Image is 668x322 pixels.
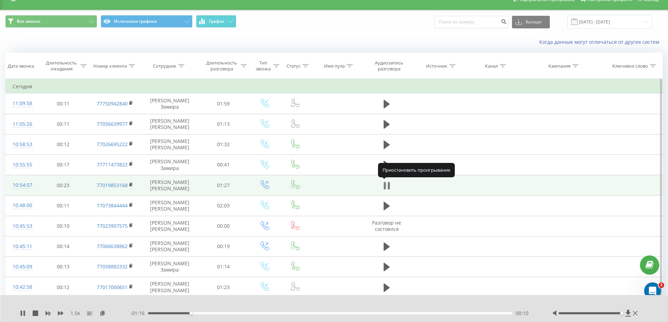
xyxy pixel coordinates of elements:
a: 77073844444 [97,202,128,209]
div: Кампания [548,63,571,69]
td: [PERSON_NAME] Замира [141,155,198,175]
div: Аудиозапись разговора [369,60,409,72]
a: 77056639977 [97,121,128,127]
div: 10:58:53 [13,138,31,151]
span: Все звонки [17,19,40,24]
div: 10:54:07 [13,178,31,192]
div: Приостановить проигрывание [378,163,455,177]
td: [PERSON_NAME] [PERSON_NAME] [141,114,198,134]
span: Разговор не состоялся [372,219,401,232]
td: 00:11 [38,94,89,114]
td: Сегодня [6,80,663,94]
a: Когда данные могут отличаться от других систем [539,39,663,45]
div: 11:05:26 [13,117,31,131]
input: Поиск по номеру [434,16,508,28]
div: Длительность разговора [204,60,239,72]
div: 10:55:55 [13,158,31,172]
td: 00:23 [38,175,89,196]
div: Дата звонка [8,63,34,69]
a: 77017000651 [97,284,128,290]
span: - 01:16 [130,310,148,317]
a: 77750942840 [97,100,128,107]
td: 01:23 [198,277,249,297]
td: 01:59 [198,94,249,114]
div: Источник [426,63,447,69]
td: 00:13 [38,256,89,277]
span: 00:10 [516,310,528,317]
div: Статус [286,63,301,69]
a: 77019853168 [97,182,128,189]
button: Источники трафика [101,15,193,28]
td: 00:12 [38,134,89,155]
div: Сотрудник [153,63,176,69]
div: Канал [485,63,498,69]
div: Accessibility label [620,312,623,315]
button: Экспорт [512,16,550,28]
div: Номер клиента [93,63,127,69]
span: График [209,19,224,24]
div: Длительность ожидания [44,60,79,72]
td: [PERSON_NAME] Замира [141,94,198,114]
div: 10:45:09 [13,260,31,274]
a: 77026695222 [97,141,128,148]
div: Ключевое слово [612,63,648,69]
button: График [196,15,236,28]
td: 00:11 [38,196,89,216]
td: 00:41 [198,155,249,175]
td: 00:00 [198,216,249,236]
div: Имя пула [324,63,345,69]
td: 01:14 [198,256,249,277]
a: 77058882332 [97,263,128,270]
td: [PERSON_NAME] [PERSON_NAME] [141,175,198,196]
div: 10:42:58 [13,280,31,294]
div: Accessibility label [189,312,192,315]
a: 77023907575 [97,222,128,229]
div: 10:45:53 [13,219,31,233]
td: [PERSON_NAME] [PERSON_NAME] [141,277,198,297]
td: 01:27 [198,175,249,196]
td: [PERSON_NAME] [PERSON_NAME] [141,196,198,216]
td: 00:11 [38,114,89,134]
td: [PERSON_NAME] [PERSON_NAME] [141,134,198,155]
td: 00:19 [198,236,249,256]
button: Все звонки [5,15,97,28]
td: [PERSON_NAME] [PERSON_NAME] [141,216,198,236]
div: 10:48:00 [13,199,31,212]
div: 10:45:11 [13,240,31,253]
div: 11:09:58 [13,97,31,110]
td: [PERSON_NAME] [PERSON_NAME] [141,236,198,256]
td: 00:12 [38,277,89,297]
td: 00:10 [38,216,89,236]
td: 02:03 [198,196,249,216]
span: 1.5 x [70,310,80,317]
div: Тип звонка [255,60,271,72]
td: 01:32 [198,134,249,155]
a: 77711473822 [97,161,128,168]
td: 00:14 [38,236,89,256]
iframe: Intercom live chat [644,282,661,299]
td: [PERSON_NAME] Замира [141,256,198,277]
td: 01:13 [198,114,249,134]
a: 77066638862 [97,243,128,249]
span: 2 [659,282,664,288]
td: 00:17 [38,155,89,175]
